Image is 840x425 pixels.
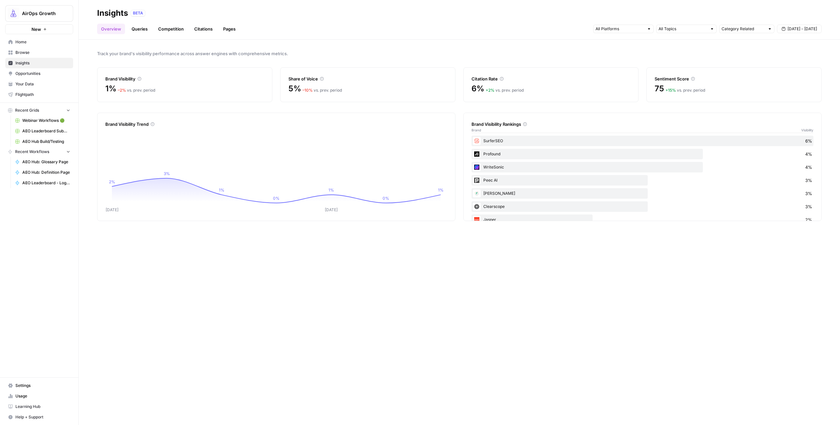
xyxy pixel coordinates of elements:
[15,60,70,66] span: Insights
[97,50,822,57] span: Track your brand's visibility performance across answer engines with comprehensive metrics.
[5,79,73,89] a: Your Data
[22,118,70,123] span: Webinar Workflows 🟢
[303,87,342,93] div: vs. prev. period
[8,8,19,19] img: AirOps Growth Logo
[106,207,118,212] tspan: [DATE]
[12,115,73,126] a: Webinar Workflows 🟢
[190,24,217,34] a: Citations
[472,201,813,212] div: Clearscope
[12,167,73,178] a: AEO Hub: Definition Page
[105,83,116,94] span: 1%
[15,39,70,45] span: Home
[5,58,73,68] a: Insights
[805,190,812,197] span: 3%
[12,136,73,147] a: AEO Hub Build/Testing
[164,171,170,176] tspan: 3%
[438,188,444,192] tspan: 1%
[219,24,240,34] a: Pages
[473,176,481,184] img: 7am1k4mqv57ixqoijcbmwmydc8ix
[655,83,664,94] span: 75
[109,179,115,184] tspan: 2%
[5,24,73,34] button: New
[472,76,630,82] div: Citation Rate
[97,24,125,34] a: Overview
[473,150,481,158] img: z5mnau15jk0a3i3dbnjftp6o8oil
[665,88,676,93] span: + 15 %
[5,89,73,100] a: Flightpath
[5,147,73,157] button: Recent Workflows
[472,83,484,94] span: 6%
[22,159,70,165] span: AEO Hub: Glossary Page
[105,121,447,127] div: Brand Visibility Trend
[12,157,73,167] a: AEO Hub: Glossary Page
[31,26,41,33] span: New
[22,128,70,134] span: AEO Leaderboard Submissions
[473,190,481,197] img: p7gb08cj8xwpj667sp6w3htlk52t
[12,178,73,188] a: AEO Leaderboard - Log Submission to Grid
[5,5,73,22] button: Workspace: AirOps Growth
[805,203,812,210] span: 3%
[5,401,73,412] a: Learning Hub
[12,126,73,136] a: AEO Leaderboard Submissions
[722,26,765,32] input: Category Related
[273,196,280,201] tspan: 0%
[303,88,313,93] span: – 10 %
[22,180,70,186] span: AEO Leaderboard - Log Submission to Grid
[22,139,70,145] span: AEO Hub Build/Testing
[473,163,481,171] img: cbtemd9yngpxf5d3cs29ym8ckjcf
[15,50,70,56] span: Browse
[15,404,70,410] span: Learning Hub
[665,87,705,93] div: vs. prev. period
[15,81,70,87] span: Your Data
[288,83,301,94] span: 5%
[472,127,481,133] span: Brand
[219,188,224,192] tspan: 1%
[787,26,817,32] span: [DATE] - [DATE]
[15,393,70,399] span: Usage
[486,88,494,93] span: + 2 %
[805,138,812,144] span: 6%
[5,68,73,79] a: Opportunities
[472,121,813,127] div: Brand Visibility Rankings
[805,164,812,170] span: 4%
[486,87,524,93] div: vs. prev. period
[118,88,126,93] span: – 2 %
[128,24,152,34] a: Queries
[472,188,813,199] div: [PERSON_NAME]
[777,25,822,33] button: [DATE] - [DATE]
[596,26,644,32] input: All Platforms
[105,76,264,82] div: Brand Visibility
[118,87,155,93] div: vs. prev. period
[472,162,813,172] div: WriteSonic
[805,151,812,157] span: 4%
[5,391,73,401] a: Usage
[472,149,813,159] div: Profound
[131,10,145,16] div: BETA
[15,383,70,389] span: Settings
[805,216,812,223] span: 2%
[473,137,481,145] img: w57jo3udkqo1ra9pp5ane7em8etm
[383,196,389,201] tspan: 0%
[15,71,70,77] span: Opportunities
[473,216,481,224] img: fp0dg114vt0u1b5c1qb312y1bryo
[5,105,73,115] button: Recent Grids
[655,76,813,82] div: Sentiment Score
[22,10,62,17] span: AirOps Growth
[328,188,334,192] tspan: 1%
[472,175,813,186] div: Peec AI
[472,214,813,225] div: Jasper
[5,47,73,58] a: Browse
[325,207,338,212] tspan: [DATE]
[22,169,70,175] span: AEO Hub: Definition Page
[15,414,70,420] span: Help + Support
[288,76,447,82] div: Share of Voice
[805,177,812,184] span: 3%
[801,127,813,133] span: Visibility
[5,412,73,422] button: Help + Support
[15,149,49,155] span: Recent Workflows
[154,24,188,34] a: Competition
[472,136,813,146] div: SurferSEO
[5,37,73,47] a: Home
[15,107,39,113] span: Recent Grids
[5,380,73,391] a: Settings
